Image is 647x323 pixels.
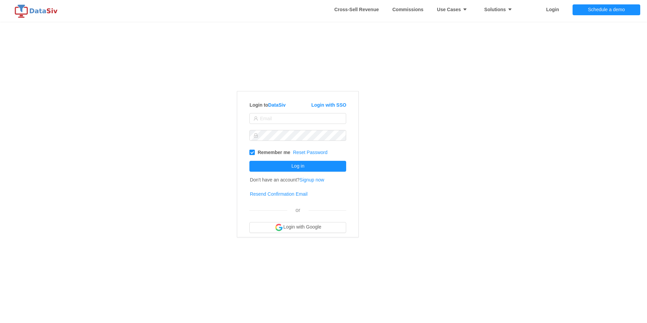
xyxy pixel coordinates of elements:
[249,161,346,172] button: Log in
[506,7,512,12] i: icon: caret-down
[484,7,516,12] strong: Solutions
[253,133,258,138] i: icon: lock
[14,4,61,18] img: logo
[249,113,346,124] input: Email
[573,4,640,15] button: Schedule a demo
[437,7,471,12] strong: Use Cases
[249,173,325,187] td: Don't have an account?
[299,177,324,182] a: Signup now
[250,191,307,197] a: Resend Confirmation Email
[295,207,300,213] span: or
[249,102,286,108] strong: Login to
[293,150,328,155] a: Reset Password
[311,102,346,108] a: Login with SSO
[268,102,286,108] a: DataSiv
[461,7,467,12] i: icon: caret-down
[253,116,258,121] i: icon: user
[258,150,290,155] strong: Remember me
[249,222,346,233] button: Login with Google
